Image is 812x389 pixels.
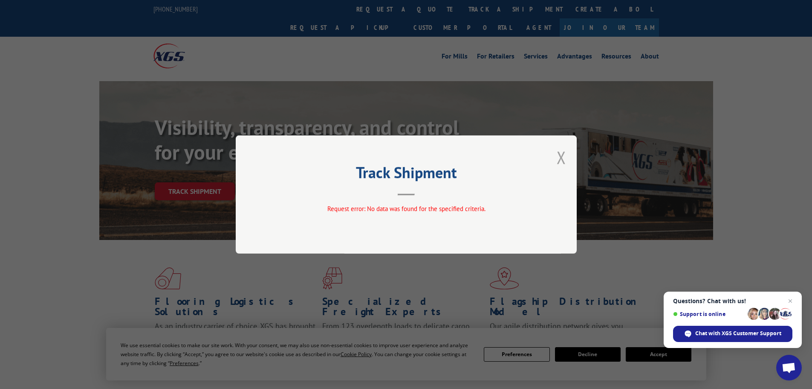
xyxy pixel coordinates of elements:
span: Request error: No data was found for the specified criteria. [327,205,485,213]
span: Close chat [785,296,795,306]
button: Close modal [557,146,566,169]
span: Chat with XGS Customer Support [695,330,781,337]
div: Chat with XGS Customer Support [673,326,792,342]
span: Support is online [673,311,745,317]
span: Questions? Chat with us! [673,298,792,304]
h2: Track Shipment [278,167,534,183]
div: Open chat [776,355,802,380]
